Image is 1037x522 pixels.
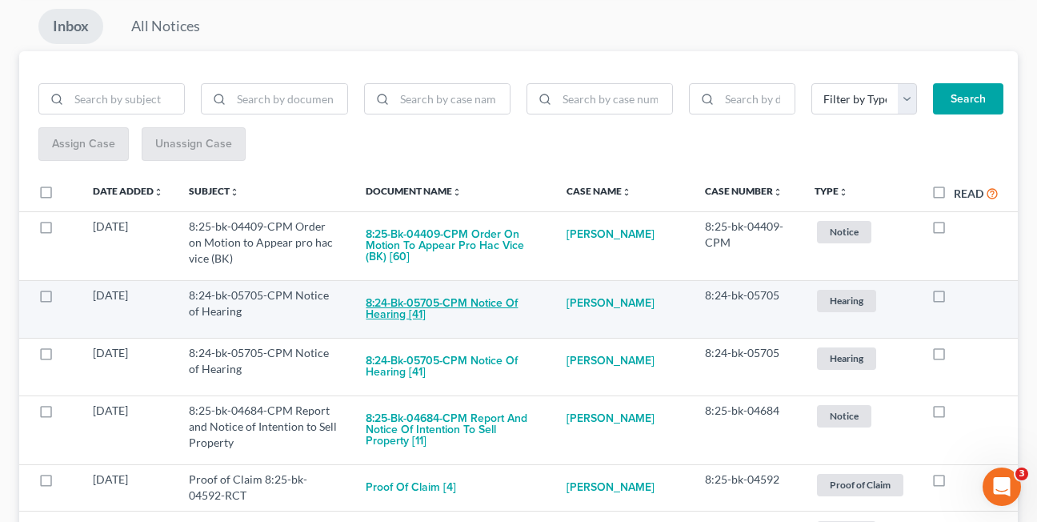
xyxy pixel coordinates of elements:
td: 8:24-bk-05705 [692,338,802,396]
td: [DATE] [80,280,176,338]
i: unfold_more [154,187,163,197]
i: unfold_more [839,187,848,197]
a: [PERSON_NAME] [567,403,655,435]
a: Proof of Claim [815,472,906,498]
a: [PERSON_NAME] [567,472,655,504]
a: Case Numberunfold_more [705,185,783,197]
iframe: Intercom live chat [983,468,1021,506]
i: unfold_more [230,187,239,197]
td: 8:24-bk-05705-CPM Notice of Hearing [176,280,353,338]
td: 8:25-bk-04409-CPM Order on Motion to Appear pro hac vice (BK) [176,211,353,280]
td: 8:25-bk-04684-CPM Report and Notice of Intention to Sell Property [176,396,353,464]
a: Subjectunfold_more [189,185,239,197]
label: Read [954,185,983,202]
button: Search [933,83,1003,115]
td: [DATE] [80,464,176,511]
a: Date Addedunfold_more [93,185,163,197]
a: [PERSON_NAME] [567,287,655,319]
input: Search by case number [557,84,672,114]
a: [PERSON_NAME] [567,219,655,251]
span: Hearing [817,290,876,311]
a: [PERSON_NAME] [567,345,655,377]
td: [DATE] [80,396,176,464]
span: 3 [1015,468,1028,480]
button: 8:24-bk-05705-CPM Notice of Hearing [41] [366,345,541,388]
button: Proof of Claim [4] [366,472,456,504]
a: Hearing [815,287,906,314]
input: Search by document name [231,84,346,114]
td: [DATE] [80,338,176,396]
td: 8:25-bk-04409-CPM [692,211,802,280]
td: 8:24-bk-05705 [692,280,802,338]
a: Inbox [38,9,103,44]
a: Document Nameunfold_more [366,185,462,197]
a: All Notices [117,9,214,44]
button: 8:25-bk-04684-CPM Report and Notice of Intention to Sell Property [11] [366,403,541,457]
a: Typeunfold_more [815,185,848,197]
a: Notice [815,219,906,245]
button: 8:24-bk-05705-CPM Notice of Hearing [41] [366,287,541,331]
i: unfold_more [622,187,631,197]
i: unfold_more [773,187,783,197]
span: Proof of Claim [817,474,903,496]
a: Case Nameunfold_more [567,185,631,197]
td: 8:24-bk-05705-CPM Notice of Hearing [176,338,353,396]
td: [DATE] [80,211,176,280]
span: Notice [817,405,871,427]
span: Hearing [817,347,876,369]
td: Proof of Claim 8:25-bk-04592-RCT [176,464,353,511]
input: Search by case name [394,84,510,114]
i: unfold_more [452,187,462,197]
button: 8:25-bk-04409-CPM Order on Motion to Appear pro hac vice (BK) [60] [366,219,541,273]
span: Notice [817,221,871,243]
a: Hearing [815,345,906,371]
input: Search by subject [69,84,184,114]
td: 8:25-bk-04684 [692,396,802,464]
td: 8:25-bk-04592 [692,464,802,511]
input: Search by date [719,84,795,114]
a: Notice [815,403,906,429]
